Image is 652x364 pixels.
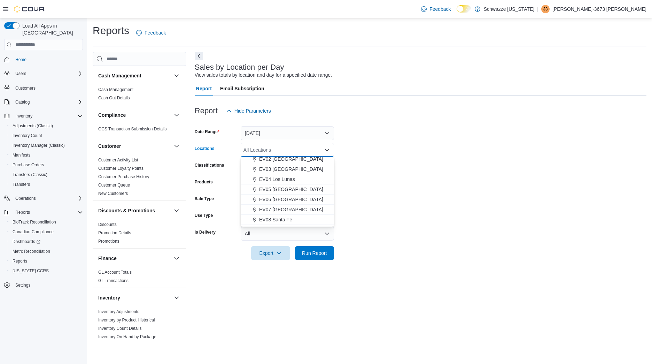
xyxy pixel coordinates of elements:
a: Inventory On Hand by Package [98,334,156,339]
span: Catalog [15,99,30,105]
span: EV03 [GEOGRAPHIC_DATA] [259,166,323,173]
a: Customer Loyalty Points [98,166,143,171]
h3: Report [195,107,218,115]
h3: Inventory [98,294,120,301]
h3: Compliance [98,112,126,119]
span: Catalog [13,98,83,106]
button: Purchase Orders [7,160,86,170]
button: Home [1,54,86,65]
a: Dashboards [10,237,43,246]
a: Feedback [133,26,169,40]
a: Cash Management [98,87,133,92]
button: EV05 [GEOGRAPHIC_DATA] [241,184,334,195]
label: Date Range [195,129,219,135]
div: Compliance [93,125,186,136]
button: EV04 Los Lunas [241,174,334,184]
button: BioTrack Reconciliation [7,217,86,227]
span: Customers [15,85,36,91]
h1: Reports [93,24,129,38]
a: Adjustments (Classic) [10,122,56,130]
button: Operations [1,194,86,203]
div: Finance [93,268,186,288]
a: Metrc Reconciliation [10,247,53,256]
button: Compliance [98,112,171,119]
h3: Discounts & Promotions [98,207,155,214]
span: Inventory [15,113,32,119]
button: Reports [7,256,86,266]
button: EV06 [GEOGRAPHIC_DATA] [241,195,334,205]
button: Customer [172,142,181,150]
button: [GEOGRAPHIC_DATA][PERSON_NAME] [241,225,334,235]
button: Reports [13,208,33,217]
button: Inventory [13,112,35,120]
button: Inventory [98,294,171,301]
button: Run Report [295,246,334,260]
span: Users [13,69,83,78]
button: [US_STATE] CCRS [7,266,86,276]
a: Customers [13,84,38,92]
span: Run Report [302,250,327,257]
span: Operations [13,194,83,203]
a: Home [13,55,29,64]
button: Hide Parameters [223,104,274,118]
button: Metrc Reconciliation [7,247,86,256]
label: Use Type [195,213,213,218]
h3: Sales by Location per Day [195,63,284,71]
div: Cash Management [93,85,186,105]
a: Inventory Adjustments [98,309,139,314]
button: Settings [1,280,86,290]
div: John-3673 Montoya [541,5,550,13]
span: Promotion Details [98,230,131,236]
button: Operations [13,194,39,203]
span: Cash Out Details [98,95,130,101]
button: Customer [98,143,171,150]
button: All [241,227,334,241]
a: [US_STATE] CCRS [10,267,52,275]
button: Compliance [172,111,181,119]
div: Discounts & Promotions [93,220,186,248]
span: Promotions [98,238,119,244]
span: Purchase Orders [13,162,44,168]
span: [US_STATE] CCRS [13,268,49,274]
span: BioTrack Reconciliation [13,219,56,225]
button: EV08 Santa Fe [241,215,334,225]
button: Customers [1,83,86,93]
span: Report [196,82,212,96]
span: Settings [13,281,83,289]
button: Adjustments (Classic) [7,121,86,131]
span: Transfers (Classic) [10,170,83,179]
a: Inventory Count [10,131,45,140]
button: Catalog [13,98,32,106]
a: Feedback [418,2,453,16]
label: Sale Type [195,196,214,202]
button: Inventory Manager (Classic) [7,141,86,150]
span: Canadian Compliance [10,228,83,236]
a: Inventory Manager (Classic) [10,141,68,150]
img: Cova [14,6,45,13]
span: Operations [15,196,36,201]
p: | [537,5,538,13]
span: Washington CCRS [10,267,83,275]
button: Inventory [1,111,86,121]
a: Purchase Orders [10,161,47,169]
span: Feedback [145,29,166,36]
a: Inventory by Product Historical [98,318,155,323]
span: EV02 [GEOGRAPHIC_DATA] [259,156,323,162]
div: View sales totals by location and day for a specified date range. [195,71,332,79]
span: GL Transactions [98,278,129,283]
a: Canadian Compliance [10,228,56,236]
span: Transfers [13,182,30,187]
h3: Cash Management [98,72,141,79]
span: Inventory Count [10,131,83,140]
span: Reports [15,210,30,215]
h3: Finance [98,255,117,262]
span: Inventory Manager (Classic) [10,141,83,150]
span: Customers [13,83,83,92]
span: Load All Apps in [GEOGRAPHIC_DATA] [20,22,83,36]
span: Customer Purchase History [98,174,149,180]
a: Inventory Count Details [98,326,142,331]
span: EV06 [GEOGRAPHIC_DATA] [259,196,323,203]
span: EV04 Los Lunas [259,176,295,183]
span: EV05 [GEOGRAPHIC_DATA] [259,186,323,193]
